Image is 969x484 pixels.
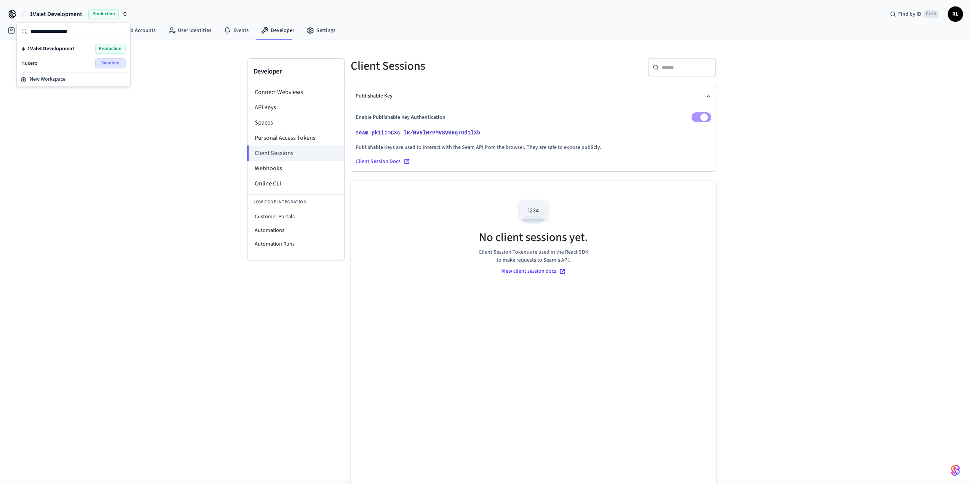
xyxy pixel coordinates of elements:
[217,24,255,37] a: Events
[884,7,945,21] div: Find by IDCtrl K
[356,86,711,106] button: Publishable Key
[356,144,711,152] p: Publishable Keys are used to interact with the Seam API from the browser. They are safe to expose...
[21,59,38,67] span: rlucero
[255,24,300,37] a: Developer
[501,267,565,275] a: View client session docs
[898,10,921,18] span: Find by ID
[247,161,344,176] li: Webhooks
[479,230,588,245] h5: No client sessions yet.
[247,210,344,224] li: Customer Portals
[951,464,960,476] img: SeamLogoGradient.69752ec5.svg
[247,115,344,130] li: Spaces
[247,194,344,210] li: Low Code Integration
[247,237,344,251] li: Automation Runs
[17,40,130,72] div: Suggestions
[247,85,344,100] li: Connect Webviews
[247,224,344,237] li: Automations
[162,24,217,37] a: User Identities
[356,106,711,171] div: Publishable Key
[30,10,82,19] span: 1Valet Development
[354,128,488,137] button: seam_pk1iimCXc_lR/MV9lWrPMV8vBHq7Gd1lXb
[356,158,711,165] a: Client Session Docs
[30,75,65,83] span: New Workspace
[356,113,445,121] p: Enable Publishable Key Authentication
[95,58,126,68] span: Sandbox
[247,100,344,115] li: API Keys
[254,66,338,77] h3: Developer
[247,145,344,161] li: Client Sessions
[351,58,529,74] h5: Client Sessions
[18,73,129,86] button: New Workspace
[27,45,74,53] span: 1Valet Development
[948,7,962,21] span: RL
[300,24,342,37] a: Settings
[948,6,963,22] button: RL
[247,176,344,191] li: Online CLI
[247,130,344,145] li: Personal Access Tokens
[516,196,551,228] img: Access Codes Empty State
[88,9,119,19] span: Production
[476,248,591,264] span: Client Session Tokens are used in the React SDK to make requests to Seam's API.
[2,24,41,37] a: Devices
[924,10,939,18] span: Ctrl K
[95,44,126,54] span: Production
